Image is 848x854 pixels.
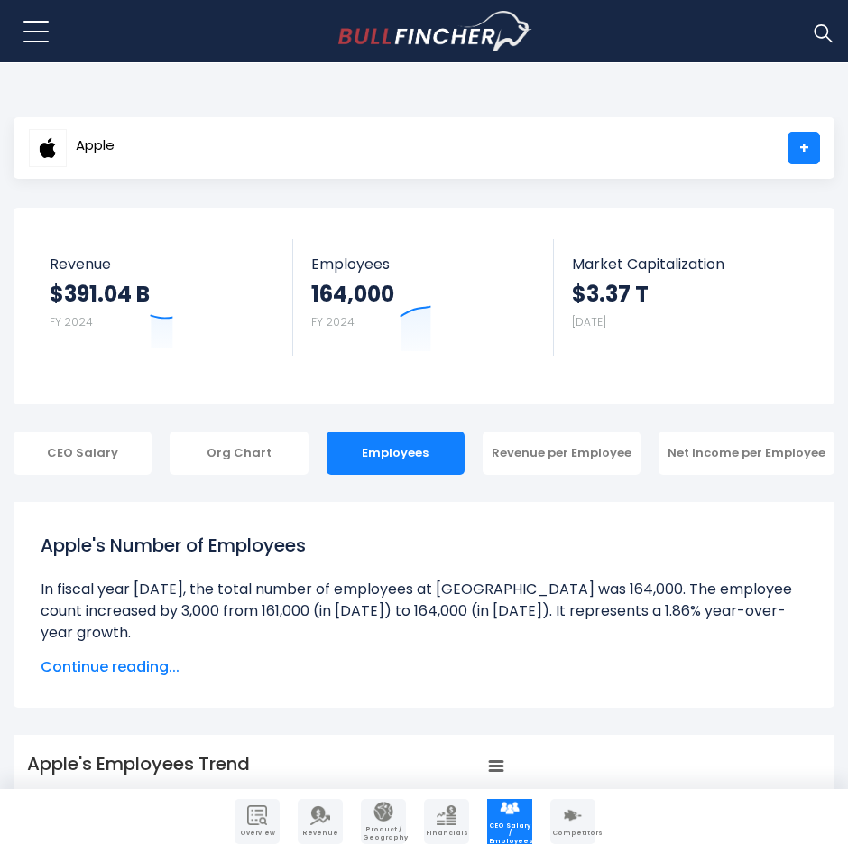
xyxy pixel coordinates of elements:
[426,830,467,837] span: Financials
[170,432,308,475] div: Org Chart
[424,799,469,844] a: Company Financials
[27,751,250,776] tspan: Apple's Employees Trend
[50,255,275,273] span: Revenue
[361,799,406,844] a: Company Product/Geography
[28,132,115,164] a: Apple
[572,280,649,308] strong: $3.37 T
[41,532,807,559] h1: Apple's Number of Employees
[489,822,530,845] span: CEO Salary / Employees
[293,239,553,356] a: Employees 164,000 FY 2024
[236,830,278,837] span: Overview
[311,280,394,308] strong: 164,000
[41,579,807,644] li: In fiscal year [DATE], the total number of employees at [GEOGRAPHIC_DATA] was 164,000. The employ...
[659,432,834,475] div: Net Income per Employee
[50,280,150,308] strong: $391.04 B
[550,799,595,844] a: Company Competitors
[363,826,404,841] span: Product / Geography
[483,432,641,475] div: Revenue per Employee
[338,11,532,52] a: Go to homepage
[572,255,797,273] span: Market Capitalization
[32,239,293,356] a: Revenue $391.04 B FY 2024
[311,314,355,330] small: FY 2024
[298,799,343,844] a: Company Revenue
[41,656,807,678] span: Continue reading...
[76,138,115,153] span: Apple
[487,799,532,844] a: Company Employees
[552,830,594,837] span: Competitors
[50,314,93,330] small: FY 2024
[338,11,532,52] img: bullfincher logo
[14,432,152,475] div: CEO Salary
[327,432,465,475] div: Employees
[311,255,535,273] span: Employees
[300,830,341,837] span: Revenue
[235,799,280,844] a: Company Overview
[29,129,67,167] img: AAPL logo
[572,314,606,330] small: [DATE]
[554,239,815,356] a: Market Capitalization $3.37 T [DATE]
[788,132,820,164] a: +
